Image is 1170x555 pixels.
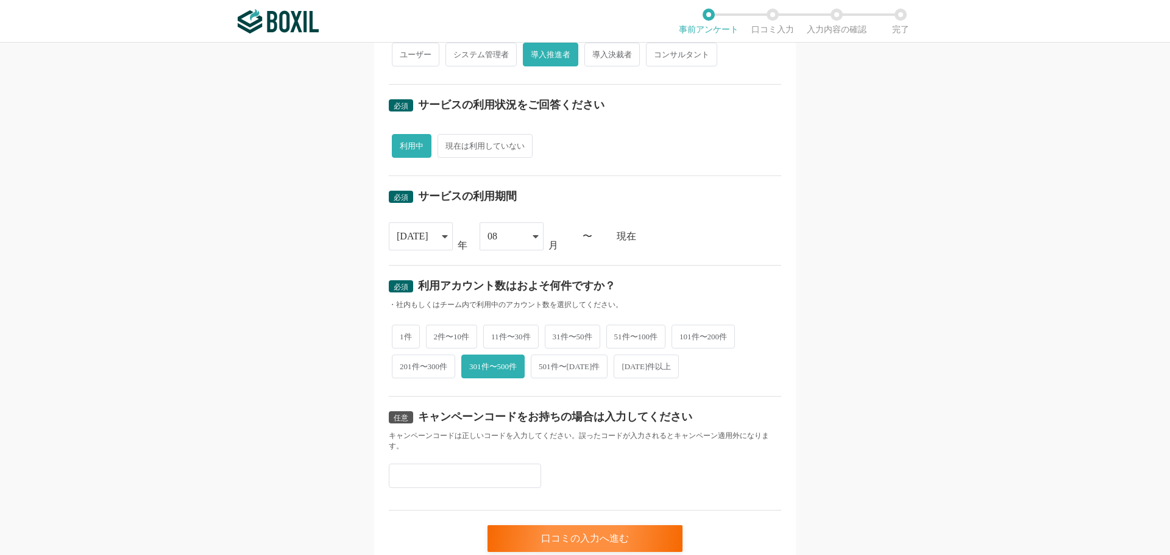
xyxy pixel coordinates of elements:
[868,9,932,34] li: 完了
[548,241,558,250] div: 月
[614,355,679,378] span: [DATE]件以上
[389,431,781,451] div: キャンペーンコードは正しいコードを入力してください。誤ったコードが入力されるとキャンペーン適用外になります。
[394,283,408,291] span: 必須
[394,414,408,422] span: 任意
[523,43,578,66] span: 導入推進者
[426,325,478,348] span: 2件〜10件
[804,9,868,34] li: 入力内容の確認
[389,300,781,310] div: ・社内もしくはチーム内で利用中のアカウント数を選択してください。
[392,134,431,158] span: 利用中
[487,223,497,250] div: 08
[238,9,319,34] img: ボクシルSaaS_ロゴ
[740,9,804,34] li: 口コミ入力
[445,43,517,66] span: システム管理者
[418,411,692,422] div: キャンペーンコードをお持ちの場合は入力してください
[584,43,640,66] span: 導入決裁者
[617,232,781,241] div: 現在
[672,325,735,348] span: 101件〜200件
[418,99,604,110] div: サービスの利用状況をご回答ください
[418,191,517,202] div: サービスの利用期間
[394,102,408,110] span: 必須
[394,193,408,202] span: 必須
[531,355,608,378] span: 501件〜[DATE]件
[646,43,717,66] span: コンサルタント
[545,325,600,348] span: 31件〜50件
[392,325,420,348] span: 1件
[483,325,539,348] span: 11件〜30件
[392,355,455,378] span: 201件〜300件
[487,525,682,552] div: 口コミの入力へ進む
[392,43,439,66] span: ユーザー
[458,241,467,250] div: 年
[438,134,533,158] span: 現在は利用していない
[606,325,666,348] span: 51件〜100件
[461,355,525,378] span: 301件〜500件
[676,9,740,34] li: 事前アンケート
[583,232,592,241] div: 〜
[397,223,428,250] div: [DATE]
[418,280,615,291] div: 利用アカウント数はおよそ何件ですか？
